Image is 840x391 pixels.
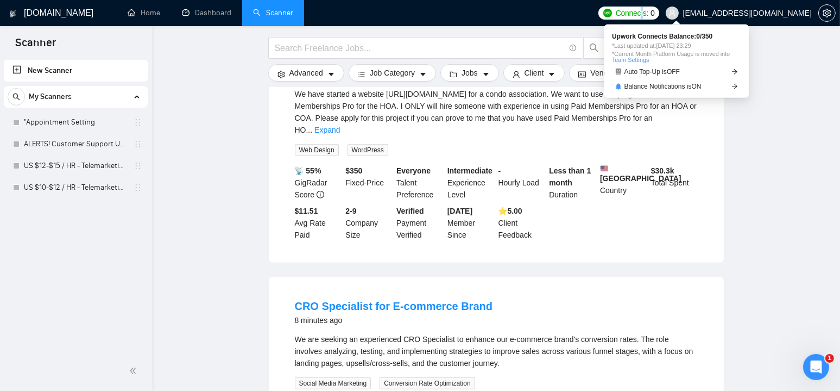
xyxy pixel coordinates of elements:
div: 8 minutes ago [295,314,493,327]
a: setting [818,9,836,17]
span: arrow-right [731,83,738,90]
b: [DATE] [447,207,472,215]
b: - [498,166,501,175]
a: US $10-$12 / HR - Telemarketing [24,177,127,198]
a: Expand [314,126,340,134]
button: idcardVendorcaret-down [569,64,635,82]
span: We have started a website [URL][DOMAIN_NAME] for a condo association. We want to use the plugin P... [295,90,697,134]
div: Hourly Load [496,165,547,201]
button: barsJob Categorycaret-down [349,64,436,82]
span: My Scanners [29,86,72,108]
b: Everyone [396,166,431,175]
div: Country [598,165,649,201]
span: user [513,70,520,78]
div: We have started a website https://westbrookisles.com/ for a condo association. We want to use the... [295,88,698,136]
li: My Scanners [4,86,148,198]
span: idcard [578,70,586,78]
span: caret-down [419,70,427,78]
span: folder [450,70,457,78]
span: holder [134,183,142,192]
img: logo [9,5,17,22]
span: Auto Top-Up is OFF [624,69,680,75]
a: robotAuto Top-Up isOFFarrow-right [612,66,741,78]
span: setting [277,70,285,78]
span: Connects: [616,7,648,19]
button: search [8,88,25,105]
span: search [584,43,604,53]
div: Company Size [343,205,394,241]
span: bars [358,70,365,78]
span: caret-down [548,70,555,78]
a: CRO Specialist for E-commerce Brand [295,300,493,312]
a: ALERTS! Customer Support USA [24,133,127,155]
b: $ 30.3k [651,166,674,175]
span: ... [306,126,313,134]
span: Job Category [370,67,415,79]
a: homeHome [128,8,160,17]
div: Total Spent [649,165,700,201]
b: ⭐️ 5.00 [498,207,522,215]
img: 🇺🇸 [601,165,608,172]
div: Experience Level [445,165,496,201]
span: Advanced [289,67,323,79]
a: New Scanner [12,60,139,82]
span: Jobs [462,67,478,79]
iframe: Intercom live chat [803,354,829,380]
b: Verified [396,207,424,215]
a: Team Settings [612,57,649,63]
div: Client Feedback [496,205,547,241]
div: Duration [547,165,598,201]
b: $ 350 [345,166,362,175]
span: holder [134,118,142,127]
b: Intermediate [447,166,492,175]
span: *Current Month Platform Usage is moved into [612,51,741,63]
span: info-circle [570,45,577,52]
b: [GEOGRAPHIC_DATA] [600,165,681,183]
a: "Appointment Setting [24,111,127,133]
span: bell [615,83,622,90]
span: Social Media Marketing [295,377,371,389]
button: settingAdvancedcaret-down [268,64,344,82]
span: info-circle [317,191,324,198]
span: holder [134,162,142,170]
button: folderJobscaret-down [440,64,499,82]
span: arrow-right [731,69,738,75]
div: We are seeking an experienced CRO Specialist to enhance our e-commerce brand's conversion rates. ... [295,333,698,369]
span: Scanner [7,35,65,58]
button: userClientcaret-down [503,64,565,82]
li: New Scanner [4,60,148,82]
div: Member Since [445,205,496,241]
span: Vendor [590,67,614,79]
span: user [668,9,676,17]
b: 📡 55% [295,166,321,175]
span: 1 [825,354,834,363]
div: Avg Rate Paid [293,205,344,241]
span: robot [615,69,622,75]
span: Web Design [295,144,339,156]
img: upwork-logo.png [603,9,612,17]
span: double-left [129,365,140,376]
b: $11.51 [295,207,318,215]
a: searchScanner [253,8,293,17]
span: Client [525,67,544,79]
a: dashboardDashboard [182,8,231,17]
div: Talent Preference [394,165,445,201]
button: search [583,37,605,59]
b: 2-9 [345,207,356,215]
b: Less than 1 month [549,166,591,187]
div: Payment Verified [394,205,445,241]
span: caret-down [482,70,490,78]
a: US $12-$15 / HR - Telemarketing [24,155,127,177]
span: *Last updated at: [DATE] 23:29 [612,43,741,49]
button: setting [818,4,836,22]
span: 0 [650,7,655,19]
span: search [8,93,24,101]
input: Search Freelance Jobs... [275,41,565,55]
span: holder [134,140,142,148]
span: Balance Notifications is ON [624,83,702,90]
span: caret-down [327,70,335,78]
a: bellBalance Notifications isONarrow-right [612,81,741,92]
span: Upwork Connects Balance: 0 / 350 [612,33,741,40]
div: Fixed-Price [343,165,394,201]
